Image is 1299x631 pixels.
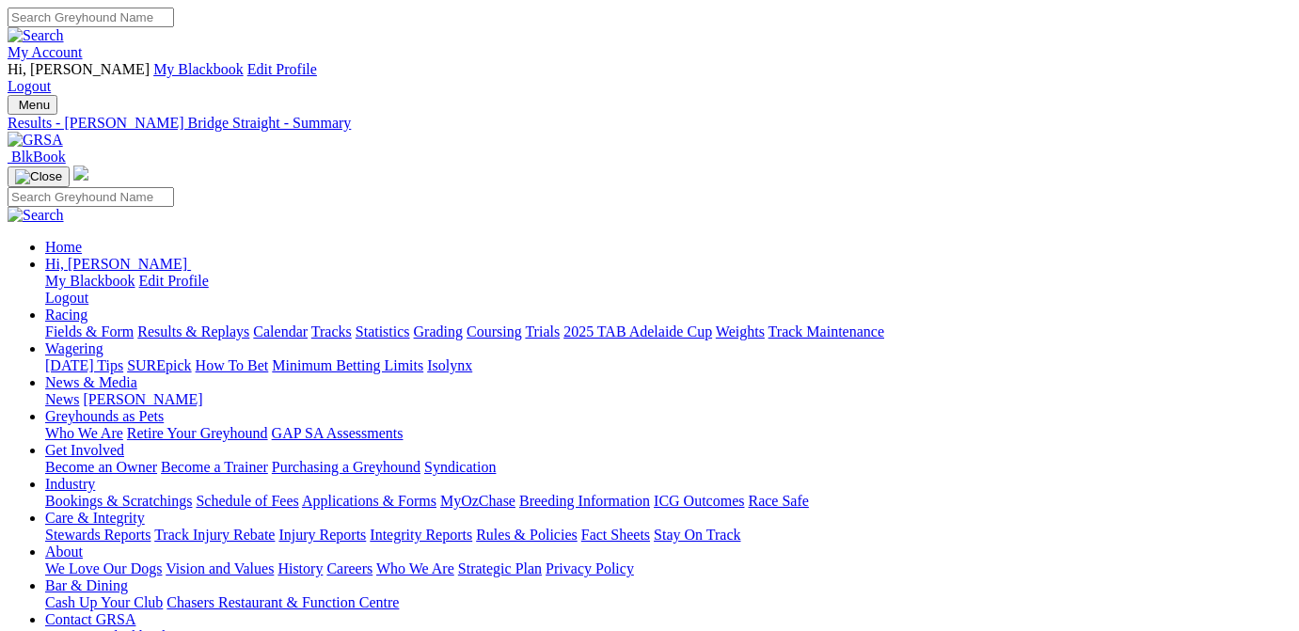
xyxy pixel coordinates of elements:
[139,273,209,289] a: Edit Profile
[153,61,244,77] a: My Blackbook
[45,391,1291,408] div: News & Media
[45,442,124,458] a: Get Involved
[45,459,1291,476] div: Get Involved
[45,391,79,407] a: News
[45,425,1291,442] div: Greyhounds as Pets
[8,61,150,77] span: Hi, [PERSON_NAME]
[45,594,1291,611] div: Bar & Dining
[127,357,191,373] a: SUREpick
[45,290,88,306] a: Logout
[8,166,70,187] button: Toggle navigation
[272,459,420,475] a: Purchasing a Greyhound
[8,61,1291,95] div: My Account
[45,527,1291,544] div: Care & Integrity
[8,44,83,60] a: My Account
[45,493,192,509] a: Bookings & Scratchings
[8,187,174,207] input: Search
[83,391,202,407] a: [PERSON_NAME]
[467,323,522,339] a: Coursing
[45,239,82,255] a: Home
[563,323,712,339] a: 2025 TAB Adelaide Cup
[272,425,404,441] a: GAP SA Assessments
[8,8,174,27] input: Search
[45,560,1291,577] div: About
[748,493,808,509] a: Race Safe
[45,544,83,560] a: About
[45,527,150,543] a: Stewards Reports
[311,323,352,339] a: Tracks
[161,459,268,475] a: Become a Trainer
[8,115,1291,132] a: Results - [PERSON_NAME] Bridge Straight - Summary
[196,493,298,509] a: Schedule of Fees
[654,493,744,509] a: ICG Outcomes
[8,27,64,44] img: Search
[424,459,496,475] a: Syndication
[196,357,269,373] a: How To Bet
[45,611,135,627] a: Contact GRSA
[137,323,249,339] a: Results & Replays
[440,493,515,509] a: MyOzChase
[356,323,410,339] a: Statistics
[45,594,163,610] a: Cash Up Your Club
[45,256,191,272] a: Hi, [PERSON_NAME]
[427,357,472,373] a: Isolynx
[370,527,472,543] a: Integrity Reports
[247,61,317,77] a: Edit Profile
[581,527,650,543] a: Fact Sheets
[8,78,51,94] a: Logout
[45,340,103,356] a: Wagering
[8,132,63,149] img: GRSA
[73,166,88,181] img: logo-grsa-white.png
[45,408,164,424] a: Greyhounds as Pets
[8,207,64,224] img: Search
[45,256,187,272] span: Hi, [PERSON_NAME]
[19,98,50,112] span: Menu
[11,149,66,165] span: BlkBook
[253,323,308,339] a: Calendar
[45,476,95,492] a: Industry
[45,323,134,339] a: Fields & Form
[272,357,423,373] a: Minimum Betting Limits
[458,560,542,576] a: Strategic Plan
[15,169,62,184] img: Close
[154,527,275,543] a: Track Injury Rebate
[376,560,454,576] a: Who We Are
[127,425,268,441] a: Retire Your Greyhound
[45,357,1291,374] div: Wagering
[716,323,765,339] a: Weights
[45,323,1291,340] div: Racing
[8,95,57,115] button: Toggle navigation
[45,357,123,373] a: [DATE] Tips
[45,374,137,390] a: News & Media
[654,527,740,543] a: Stay On Track
[45,493,1291,510] div: Industry
[45,577,128,593] a: Bar & Dining
[45,560,162,576] a: We Love Our Dogs
[8,149,66,165] a: BlkBook
[277,560,323,576] a: History
[768,323,884,339] a: Track Maintenance
[166,594,399,610] a: Chasers Restaurant & Function Centre
[546,560,634,576] a: Privacy Policy
[525,323,560,339] a: Trials
[519,493,650,509] a: Breeding Information
[45,425,123,441] a: Who We Are
[476,527,578,543] a: Rules & Policies
[166,560,274,576] a: Vision and Values
[45,273,135,289] a: My Blackbook
[45,307,87,323] a: Racing
[414,323,463,339] a: Grading
[326,560,372,576] a: Careers
[45,273,1291,307] div: Hi, [PERSON_NAME]
[302,493,436,509] a: Applications & Forms
[45,459,157,475] a: Become an Owner
[278,527,366,543] a: Injury Reports
[45,510,145,526] a: Care & Integrity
